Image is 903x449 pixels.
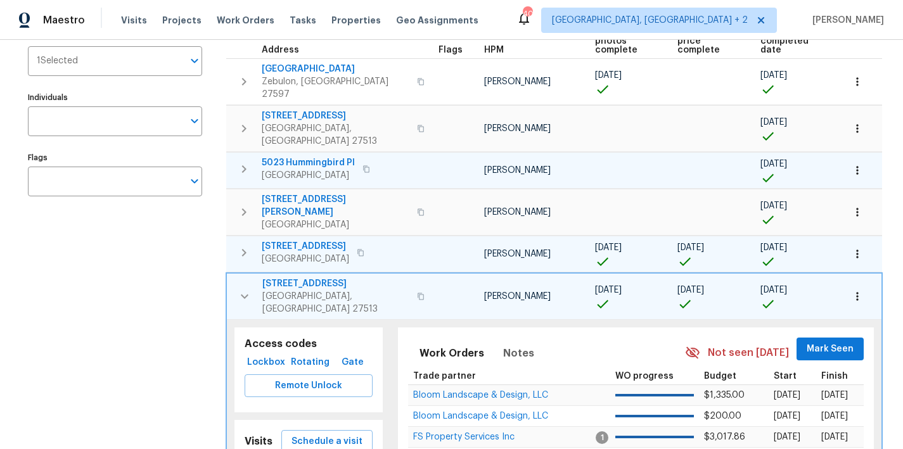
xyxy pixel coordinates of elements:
span: [STREET_ADDRESS] [262,110,409,122]
span: [DATE] [774,391,800,400]
span: Budget [704,372,736,381]
label: Individuals [28,94,202,101]
span: [DATE] [774,412,800,421]
span: [DATE] [821,412,848,421]
span: $3,017.86 [704,433,745,441]
span: Reno completed date [760,28,822,54]
button: Open [186,112,203,130]
span: [DATE] [760,160,787,168]
span: [GEOGRAPHIC_DATA] [262,63,409,75]
a: FS Property Services Inc [413,433,515,441]
button: Rotating [288,351,333,374]
span: [GEOGRAPHIC_DATA], [GEOGRAPHIC_DATA] 27513 [262,290,409,315]
span: Lockbox [250,355,283,370]
button: Gate [332,351,373,374]
span: Work Orders [217,14,274,27]
span: Mark Seen [807,341,854,357]
span: [DATE] [595,71,622,80]
span: [DATE] [595,243,622,252]
span: Zebulon, [GEOGRAPHIC_DATA] 27597 [262,75,409,101]
span: [STREET_ADDRESS] [262,240,349,253]
button: Open [186,52,203,70]
span: [GEOGRAPHIC_DATA] [262,169,355,182]
span: [PERSON_NAME] [484,124,551,133]
span: [GEOGRAPHIC_DATA], [GEOGRAPHIC_DATA] + 2 [552,14,748,27]
span: [DATE] [760,286,787,294]
div: 40 [523,8,532,20]
label: Flags [28,154,202,161]
span: HPM [484,46,504,54]
button: Lockbox [245,351,288,374]
span: [DATE] [760,201,787,210]
span: [PERSON_NAME] [807,14,884,27]
span: Address [262,46,299,54]
span: [GEOGRAPHIC_DATA] [262,218,409,231]
a: Bloom Landscape & Design, LLC [413,391,548,399]
span: [STREET_ADDRESS][PERSON_NAME] [262,193,409,218]
span: Properties [331,14,381,27]
span: [PERSON_NAME] [484,250,551,258]
button: Mark Seen [797,338,864,361]
span: Bloom Landscape & Design, LLC [413,391,548,400]
span: Geo Assignments [396,14,478,27]
span: [DATE] [821,433,848,441]
span: Rotating [293,355,328,370]
span: [STREET_ADDRESS] [262,277,409,290]
span: [DATE] [760,71,787,80]
span: [DATE] [760,243,787,252]
span: Visits [121,14,147,27]
span: Notes [503,345,534,362]
span: 1 Selected [37,56,78,66]
span: [PERSON_NAME] [484,77,551,86]
span: $200.00 [704,412,741,421]
span: Remote Unlock [255,378,362,394]
span: Finish [821,372,848,381]
span: [DATE] [677,286,704,294]
span: WO progress [615,372,674,381]
span: Not seen [DATE] [708,346,789,360]
span: [DATE] [760,118,787,127]
span: $1,335.00 [704,391,745,400]
span: Maestro [43,14,85,27]
span: Projects [162,14,202,27]
span: 5023 Hummingbird Pl [262,156,355,169]
span: [DATE] [595,286,622,294]
span: Gate [337,355,368,370]
span: [PERSON_NAME] [484,166,551,175]
h5: Access codes [245,338,373,351]
span: Work Orders [419,345,484,362]
span: 1 [596,431,608,444]
span: [PERSON_NAME] [484,208,551,217]
button: Remote Unlock [245,374,373,398]
span: Bloom Landscape & Design, LLC [413,412,548,421]
span: Flags [439,46,463,54]
span: Initial list price complete [677,28,739,54]
span: Start [774,372,797,381]
span: Trade partner [413,372,476,381]
span: Listing photos complete [595,28,656,54]
a: Bloom Landscape & Design, LLC [413,412,548,420]
button: Open [186,172,203,190]
span: [DATE] [677,243,704,252]
h5: Visits [245,435,272,448]
span: [GEOGRAPHIC_DATA], [GEOGRAPHIC_DATA] 27513 [262,122,409,148]
span: [DATE] [774,433,800,441]
span: [DATE] [821,391,848,400]
span: Tasks [290,16,316,25]
span: [GEOGRAPHIC_DATA] [262,253,349,265]
span: [PERSON_NAME] [484,292,551,301]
